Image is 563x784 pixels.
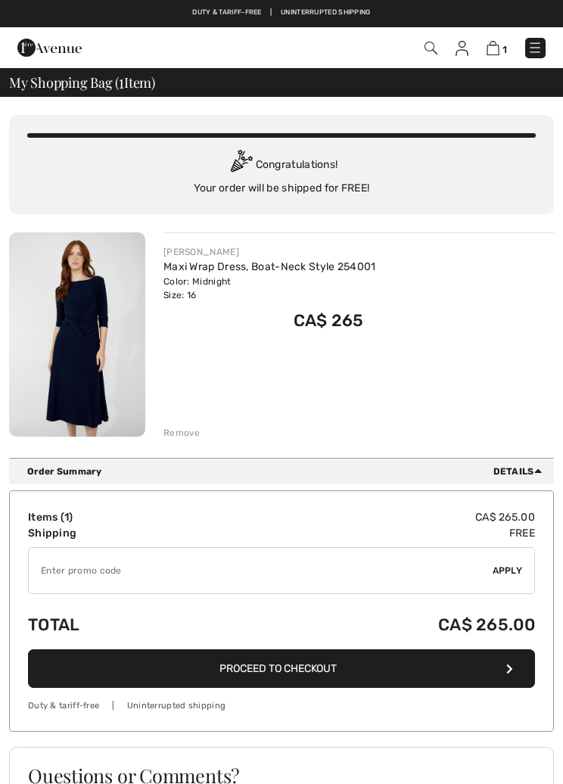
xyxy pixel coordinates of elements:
[205,600,535,649] td: CA$ 265.00
[163,260,376,273] a: Maxi Wrap Dress, Boat-Neck Style 254001
[9,76,155,89] span: My Shopping Bag ( Item)
[163,275,376,302] div: Color: Midnight Size: 16
[28,525,205,541] td: Shipping
[28,509,205,525] td: Items ( )
[205,509,535,525] td: CA$ 265.00
[502,44,507,55] span: 1
[294,310,364,331] span: CA$ 265
[9,232,145,437] img: Maxi Wrap Dress, Boat-Neck Style 254001
[456,41,468,56] img: My Info
[119,73,124,90] span: 1
[29,548,493,593] input: Promo code
[425,42,437,54] img: Search
[28,649,535,688] button: Proceed to Checkout
[226,150,256,180] img: Congratulation2.svg
[205,525,535,541] td: Free
[17,33,82,63] img: 1ère Avenue
[163,245,376,259] div: [PERSON_NAME]
[219,662,337,675] span: Proceed to Checkout
[487,40,507,56] a: 1
[27,150,536,196] div: Congratulations! Your order will be shipped for FREE!
[27,465,548,478] div: Order Summary
[28,700,535,713] div: Duty & tariff-free | Uninterrupted shipping
[28,600,205,649] td: Total
[493,465,548,478] span: Details
[527,40,543,55] img: Menu
[163,426,201,440] div: Remove
[17,41,82,54] a: 1ère Avenue
[64,511,69,524] span: 1
[487,41,499,55] img: Shopping Bag
[493,564,523,577] span: Apply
